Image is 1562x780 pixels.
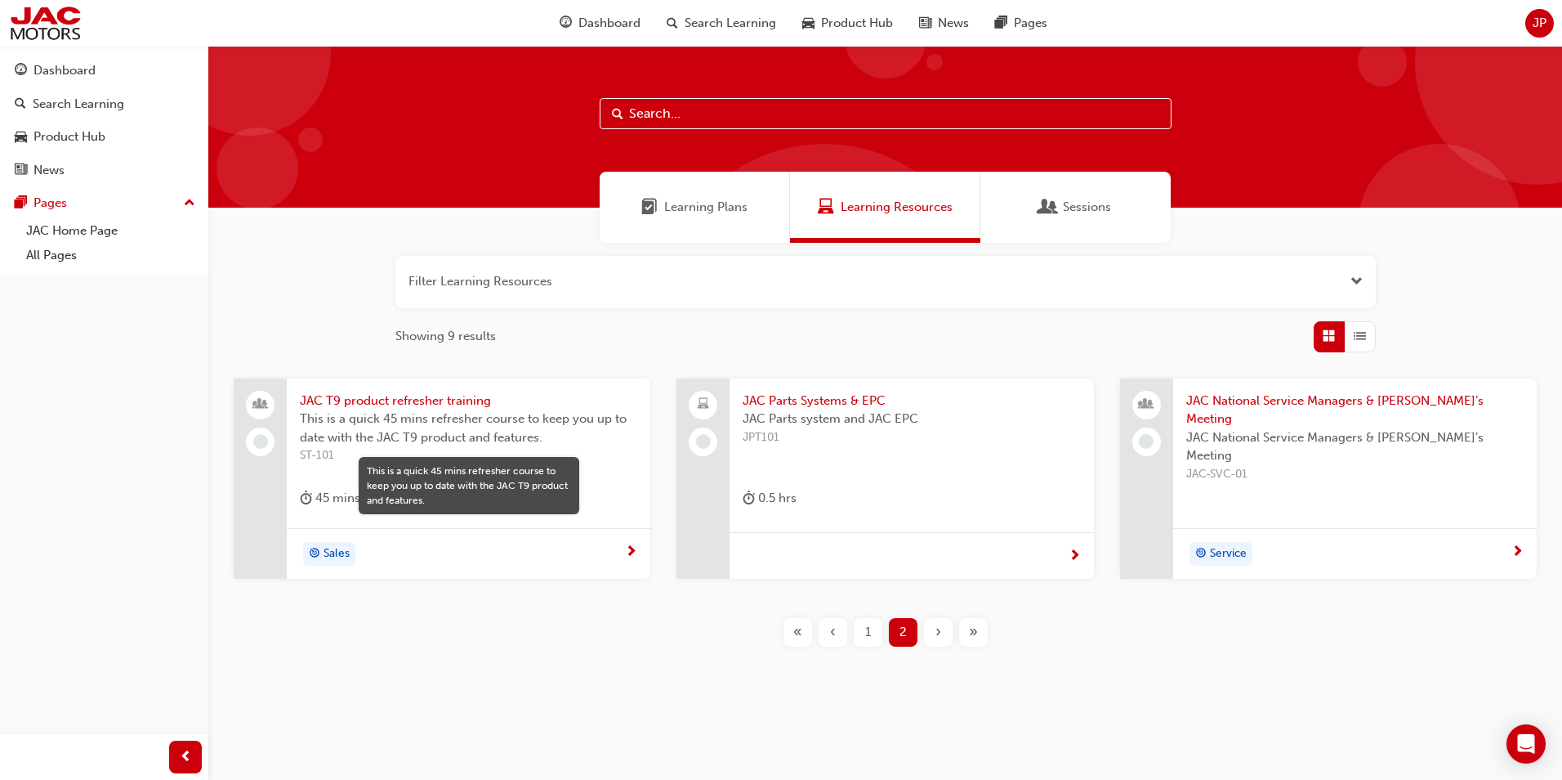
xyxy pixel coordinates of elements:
span: Pages [1014,14,1047,33]
button: Previous page [815,618,850,647]
span: duration-icon [300,488,312,509]
button: Open the filter [1350,272,1363,291]
span: pages-icon [15,196,27,211]
span: JAC Parts system and JAC EPC [743,410,1080,428]
span: JAC National Service Managers & [PERSON_NAME]’s Meeting [1186,428,1524,465]
span: people-icon [1140,394,1152,415]
span: Search Learning [685,14,776,33]
span: laptop-icon [698,394,709,415]
span: learningRecordVerb_NONE-icon [253,434,268,449]
span: JAC-SVC-01 [1186,465,1524,484]
span: Learning Plans [641,198,658,217]
span: JAC National Service Managers & [PERSON_NAME]’s Meeting [1186,392,1524,428]
span: « [793,623,802,642]
button: Page 1 [850,618,886,647]
button: Page 2 [886,618,921,647]
span: next-icon [625,545,637,560]
div: Product Hub [33,128,105,146]
span: Learning Plans [664,198,748,217]
span: pages-icon [995,13,1007,34]
button: Last page [956,618,991,647]
button: First page [780,618,815,647]
span: Sales [324,545,350,563]
div: This is a quick 45 mins refresher course to keep you up to date with the JAC T9 product and featu... [367,464,571,508]
span: Product Hub [821,14,893,33]
span: News [938,14,969,33]
span: people-icon [255,394,266,415]
a: guage-iconDashboard [547,7,654,40]
button: Pages [7,188,202,218]
a: pages-iconPages [982,7,1060,40]
span: JPT101 [743,428,1080,447]
span: 2 [899,623,907,642]
a: news-iconNews [906,7,982,40]
span: Showing 9 results [395,327,496,346]
span: Search [612,105,623,123]
span: duration-icon [743,488,755,509]
a: SessionsSessions [980,172,1171,243]
input: Search... [600,98,1171,129]
a: News [7,155,202,186]
a: JAC Home Page [20,218,202,244]
span: ST-101 [300,446,637,465]
span: List [1354,327,1366,346]
span: guage-icon [560,13,572,34]
span: search-icon [15,97,26,112]
div: Pages [33,194,67,213]
div: Open Intercom Messenger [1506,724,1546,764]
span: JAC T9 product refresher training [300,392,637,410]
div: 45 mins [300,488,360,509]
span: Grid [1323,327,1335,346]
a: Learning PlansLearning Plans [600,172,790,243]
a: Product Hub [7,122,202,152]
a: search-iconSearch Learning [654,7,789,40]
span: » [969,623,978,642]
span: JP [1533,14,1546,33]
span: search-icon [667,13,678,34]
span: 1 [865,623,871,642]
span: prev-icon [180,747,192,768]
span: learningRecordVerb_NONE-icon [1139,434,1154,449]
span: target-icon [309,544,320,565]
div: News [33,161,65,180]
a: All Pages [20,243,202,268]
a: JAC Parts Systems & EPCJAC Parts system and JAC EPCJPT101duration-icon 0.5 hrs [676,379,1093,580]
span: Dashboard [578,14,640,33]
a: Dashboard [7,56,202,86]
span: JAC Parts Systems & EPC [743,392,1080,410]
span: Learning Resources [818,198,834,217]
span: Learning Resources [841,198,953,217]
a: Learning ResourcesLearning Resources [790,172,980,243]
a: car-iconProduct Hub [789,7,906,40]
span: car-icon [802,13,814,34]
span: ‹ [830,623,836,642]
span: Sessions [1040,198,1056,217]
button: DashboardSearch LearningProduct HubNews [7,52,202,188]
span: news-icon [15,164,27,178]
span: Service [1210,545,1247,563]
span: guage-icon [15,64,27,78]
span: next-icon [1511,545,1524,560]
span: up-icon [184,193,195,214]
span: Sessions [1063,198,1111,217]
a: Search Learning [7,89,202,119]
span: learningRecordVerb_NONE-icon [696,434,711,449]
a: JAC National Service Managers & [PERSON_NAME]’s MeetingJAC National Service Managers & [PERSON_NA... [1120,379,1537,580]
img: jac-portal [8,5,83,42]
div: Search Learning [33,95,124,114]
a: JAC T9 product refresher trainingThis is a quick 45 mins refresher course to keep you up to date ... [234,379,650,580]
div: Dashboard [33,61,96,80]
div: 0.5 hrs [743,488,797,509]
button: Next page [921,618,956,647]
span: next-icon [1069,549,1081,564]
span: news-icon [919,13,931,34]
span: › [935,623,941,642]
span: target-icon [1195,544,1207,565]
span: This is a quick 45 mins refresher course to keep you up to date with the JAC T9 product and featu... [300,410,637,446]
button: JP [1525,9,1554,38]
span: car-icon [15,130,27,145]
